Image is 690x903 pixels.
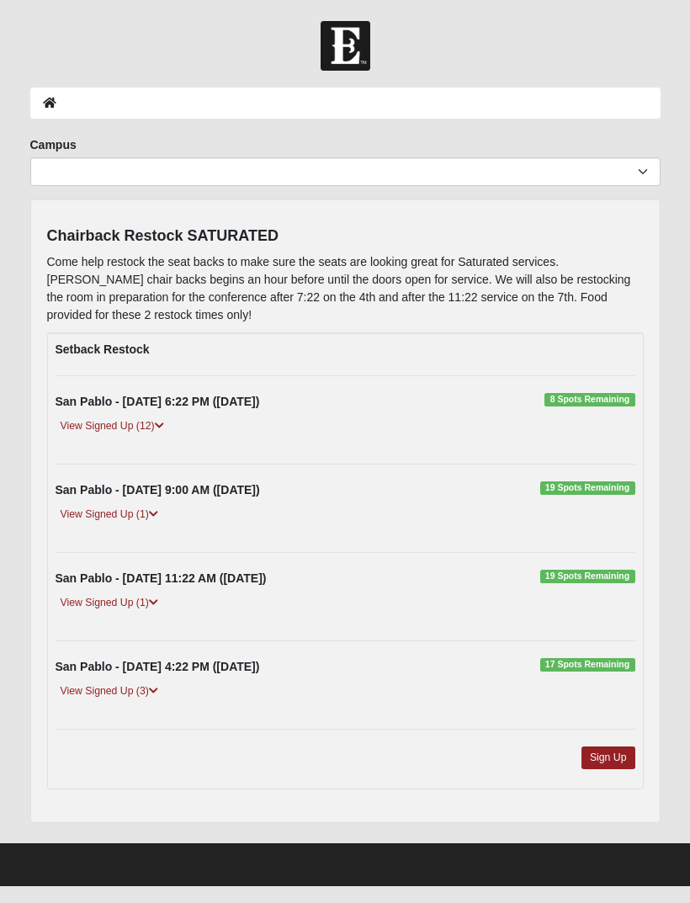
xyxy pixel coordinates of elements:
[56,417,169,435] a: View Signed Up (12)
[56,571,267,585] strong: San Pablo - [DATE] 11:22 AM ([DATE])
[56,483,260,497] strong: San Pablo - [DATE] 9:00 AM ([DATE])
[544,393,634,406] span: 8 Spots Remaining
[56,660,260,673] strong: San Pablo - [DATE] 4:22 PM ([DATE])
[581,746,635,769] a: Sign Up
[56,594,163,612] a: View Signed Up (1)
[56,343,150,356] strong: Setback Restock
[56,506,163,523] a: View Signed Up (1)
[47,253,644,324] p: Come help restock the seat backs to make sure the seats are looking great for Saturated services....
[540,570,635,583] span: 19 Spots Remaining
[56,395,260,408] strong: San Pablo - [DATE] 6:22 PM ([DATE])
[30,136,77,153] label: Campus
[540,481,635,495] span: 19 Spots Remaining
[540,658,635,672] span: 17 Spots Remaining
[56,683,163,700] a: View Signed Up (3)
[321,21,370,71] img: Church of Eleven22 Logo
[47,227,644,246] h4: Chairback Restock SATURATED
